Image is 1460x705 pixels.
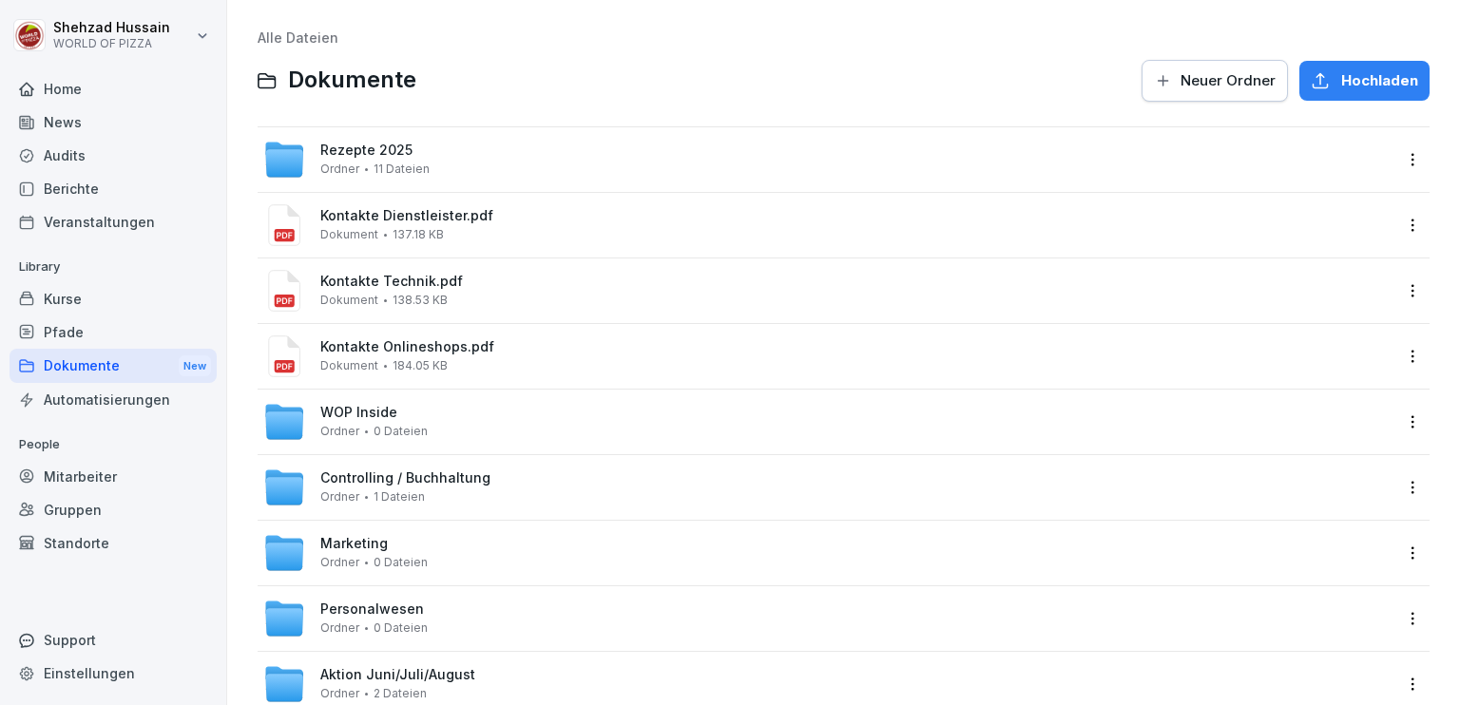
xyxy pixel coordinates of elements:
[320,339,1393,355] span: Kontakte Onlineshops.pdf
[320,536,388,552] span: Marketing
[53,20,170,36] p: Shehzad Hussain
[320,274,1393,290] span: Kontakte Technik.pdf
[10,623,217,657] div: Support
[10,349,217,384] div: Dokumente
[10,460,217,493] a: Mitarbeiter
[320,208,1393,224] span: Kontakte Dienstleister.pdf
[320,556,359,569] span: Ordner
[374,556,428,569] span: 0 Dateien
[53,37,170,50] p: WORLD OF PIZZA
[320,667,475,683] span: Aktion Juni/Juli/August
[10,205,217,238] a: Veranstaltungen
[10,252,217,282] p: Library
[393,294,448,307] span: 138.53 KB
[258,127,1399,192] a: Rezepte 2025Ordner11 Dateien
[320,405,397,421] span: WOP Inside
[320,162,359,176] span: Ordner
[1341,70,1418,91] span: Hochladen
[10,493,217,526] a: Gruppen
[258,455,1399,520] a: Controlling / BuchhaltungOrdner1 Dateien
[10,72,217,105] a: Home
[320,143,413,159] span: Rezepte 2025
[374,162,430,176] span: 11 Dateien
[374,687,427,700] span: 2 Dateien
[374,490,425,504] span: 1 Dateien
[320,359,378,372] span: Dokument
[320,490,359,504] span: Ordner
[374,425,428,438] span: 0 Dateien
[179,355,211,377] div: New
[10,383,217,416] a: Automatisierungen
[258,29,338,46] a: Alle Dateien
[320,687,359,700] span: Ordner
[258,521,1399,585] a: MarketingOrdner0 Dateien
[10,282,217,315] a: Kurse
[320,228,378,241] span: Dokument
[320,470,490,486] span: Controlling / Buchhaltung
[393,359,448,372] span: 184.05 KB
[258,390,1399,454] a: WOP InsideOrdner0 Dateien
[1181,70,1276,91] span: Neuer Ordner
[10,657,217,690] a: Einstellungen
[320,601,424,618] span: Personalwesen
[10,139,217,172] a: Audits
[320,294,378,307] span: Dokument
[10,526,217,560] a: Standorte
[288,67,416,94] span: Dokumente
[10,315,217,349] a: Pfade
[10,105,217,139] a: News
[320,621,359,635] span: Ordner
[10,349,217,384] a: DokumenteNew
[1142,60,1288,102] button: Neuer Ordner
[10,429,217,460] p: People
[320,425,359,438] span: Ordner
[1299,61,1430,101] button: Hochladen
[374,621,428,635] span: 0 Dateien
[258,586,1399,651] a: PersonalwesenOrdner0 Dateien
[10,172,217,205] a: Berichte
[393,228,444,241] span: 137.18 KB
